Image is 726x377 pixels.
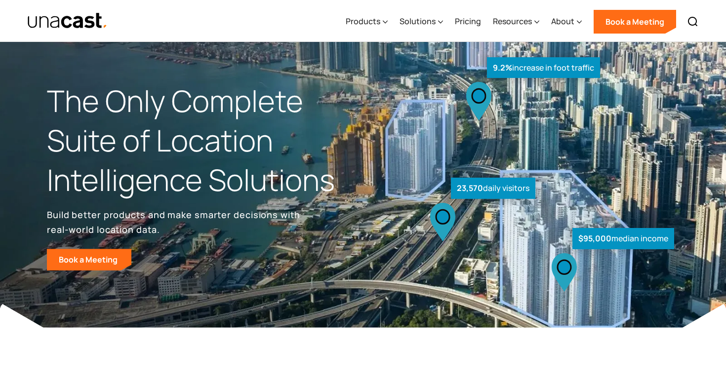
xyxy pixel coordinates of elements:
div: median income [572,228,674,249]
div: Products [346,1,388,42]
div: About [551,1,582,42]
a: Pricing [455,1,481,42]
img: Unacast text logo [27,12,108,30]
div: Solutions [400,1,443,42]
img: Search icon [687,16,699,28]
div: Resources [493,1,539,42]
p: Build better products and make smarter decisions with real-world location data. [47,207,304,237]
div: Products [346,15,380,27]
div: About [551,15,574,27]
div: daily visitors [451,178,535,199]
div: Solutions [400,15,436,27]
div: increase in foot traffic [487,57,600,78]
a: Book a Meeting [594,10,676,34]
a: Book a Meeting [47,249,131,270]
a: home [27,12,108,30]
strong: 23,570 [457,183,483,193]
strong: 9.2% [493,62,512,73]
strong: $95,000 [578,233,611,244]
div: Resources [493,15,532,27]
h1: The Only Complete Suite of Location Intelligence Solutions [47,81,363,199]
